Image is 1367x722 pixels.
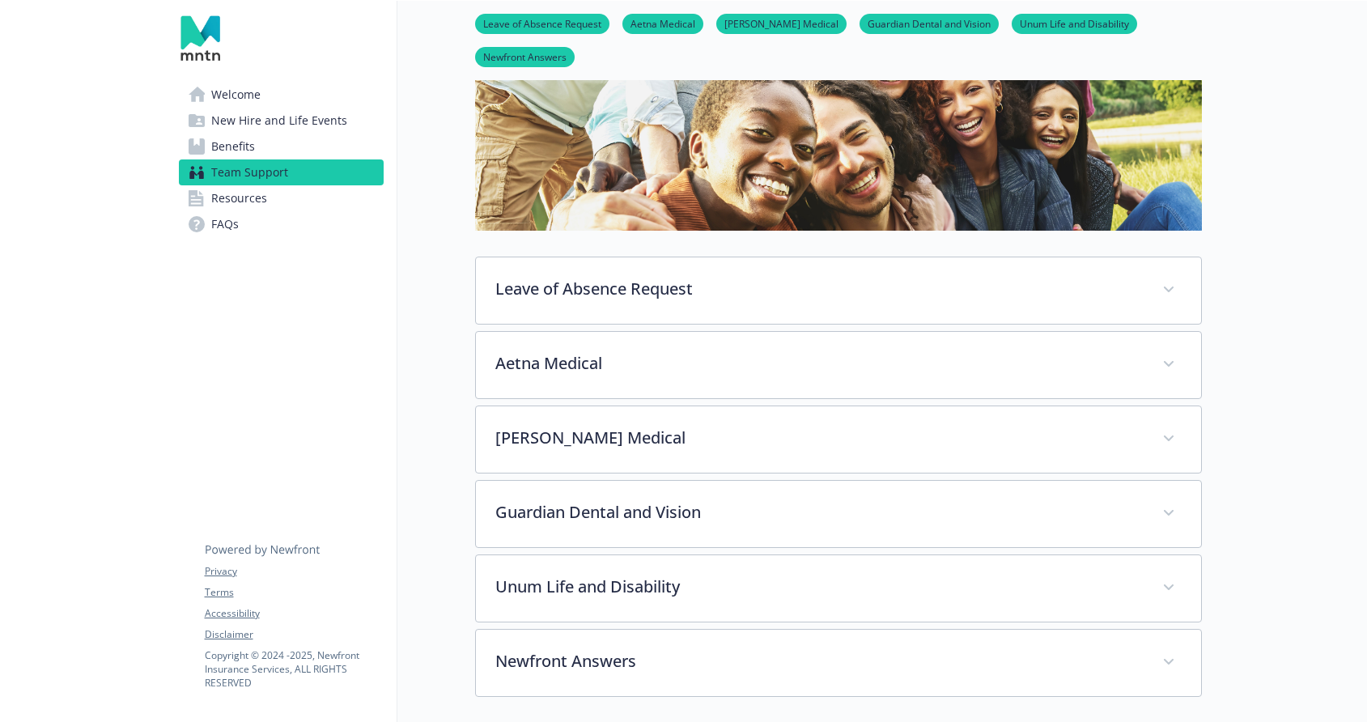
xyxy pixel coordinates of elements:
[211,211,239,237] span: FAQs
[475,15,609,31] a: Leave of Absence Request
[179,134,384,159] a: Benefits
[495,277,1143,301] p: Leave of Absence Request
[476,555,1201,622] div: Unum Life and Disability
[495,575,1143,599] p: Unum Life and Disability
[476,406,1201,473] div: [PERSON_NAME] Medical
[1012,15,1137,31] a: Unum Life and Disability
[205,627,383,642] a: Disclaimer
[476,630,1201,696] div: Newfront Answers
[495,426,1143,450] p: [PERSON_NAME] Medical
[179,159,384,185] a: Team Support
[476,332,1201,398] div: Aetna Medical
[179,211,384,237] a: FAQs
[211,108,347,134] span: New Hire and Life Events
[475,49,575,64] a: Newfront Answers
[205,648,383,690] p: Copyright © 2024 - 2025 , Newfront Insurance Services, ALL RIGHTS RESERVED
[211,185,267,211] span: Resources
[179,108,384,134] a: New Hire and Life Events
[205,564,383,579] a: Privacy
[495,500,1143,525] p: Guardian Dental and Vision
[495,351,1143,376] p: Aetna Medical
[205,585,383,600] a: Terms
[211,159,288,185] span: Team Support
[860,15,999,31] a: Guardian Dental and Vision
[211,134,255,159] span: Benefits
[622,15,703,31] a: Aetna Medical
[716,15,847,31] a: [PERSON_NAME] Medical
[179,82,384,108] a: Welcome
[211,82,261,108] span: Welcome
[495,649,1143,673] p: Newfront Answers
[476,257,1201,324] div: Leave of Absence Request
[179,185,384,211] a: Resources
[205,606,383,621] a: Accessibility
[476,481,1201,547] div: Guardian Dental and Vision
